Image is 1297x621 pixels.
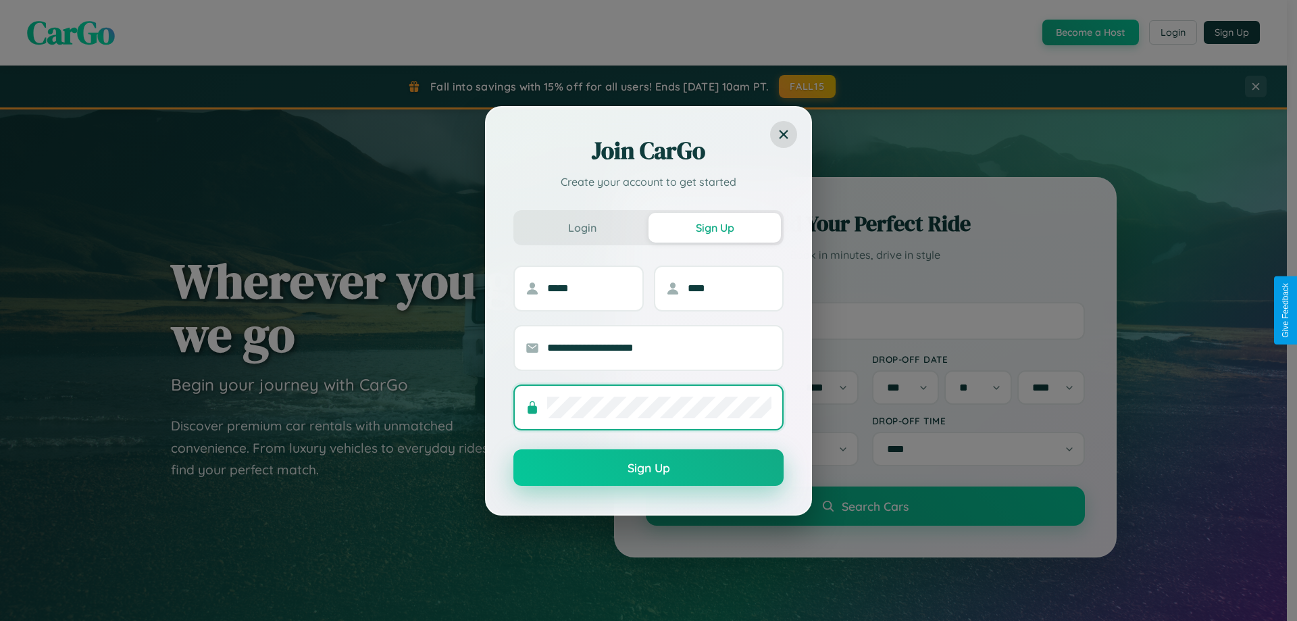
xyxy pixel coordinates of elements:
h2: Join CarGo [513,134,784,167]
button: Sign Up [513,449,784,486]
div: Give Feedback [1281,283,1290,338]
button: Login [516,213,648,243]
p: Create your account to get started [513,174,784,190]
button: Sign Up [648,213,781,243]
